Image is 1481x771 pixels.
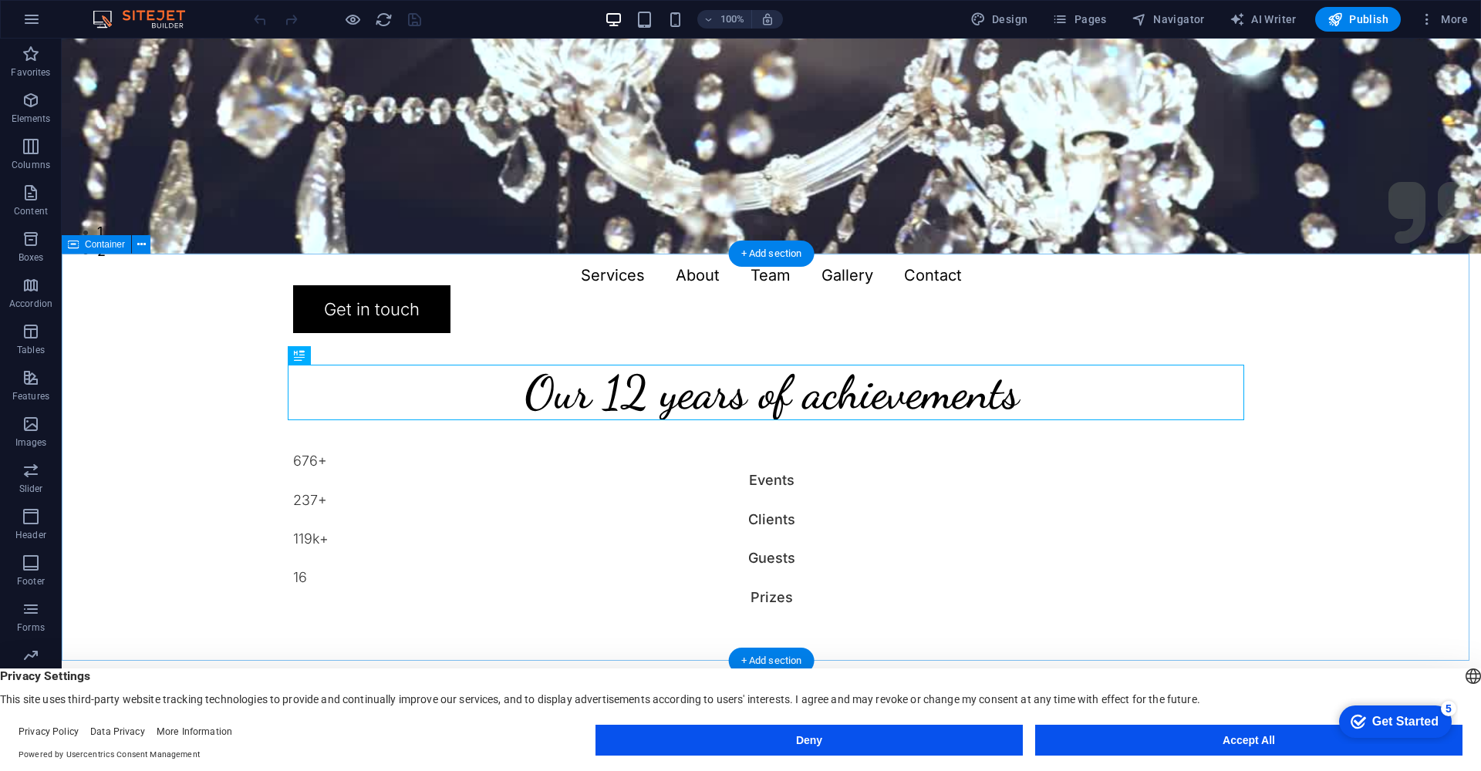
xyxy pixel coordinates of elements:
button: AI Writer [1223,7,1303,32]
span: Container [85,240,125,249]
button: Pages [1046,7,1112,32]
p: Tables [17,344,45,356]
p: Columns [12,159,50,171]
button: More [1413,7,1474,32]
p: Forms [17,621,45,634]
p: Images [15,436,47,449]
button: reload [374,10,393,29]
p: Boxes [19,251,44,264]
button: Publish [1315,7,1401,32]
p: Features [12,390,49,402]
button: Navigator [1125,7,1211,32]
div: Design (Ctrl+Alt+Y) [964,7,1034,32]
button: 100% [697,10,752,29]
div: + Add section [729,648,815,674]
span: AI Writer [1230,12,1297,27]
p: Slider [19,483,43,495]
h6: 100% [720,10,745,29]
p: Content [14,205,48,217]
p: Header [15,529,46,541]
i: Reload page [375,11,393,29]
p: Elements [12,113,51,125]
p: Footer [17,575,45,588]
div: Get Started [46,17,112,31]
p: Favorites [11,66,50,79]
span: Pages [1052,12,1106,27]
div: 5 [114,3,130,19]
span: Design [970,12,1028,27]
p: Accordion [9,298,52,310]
button: Design [964,7,1034,32]
div: Get Started 5 items remaining, 0% complete [12,8,125,40]
div: + Add section [729,241,815,267]
img: Editor Logo [89,10,204,29]
span: Navigator [1132,12,1205,27]
i: On resize automatically adjust zoom level to fit chosen device. [761,12,774,26]
span: Publish [1328,12,1388,27]
span: More [1419,12,1468,27]
button: Click here to leave preview mode and continue editing [343,10,362,29]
